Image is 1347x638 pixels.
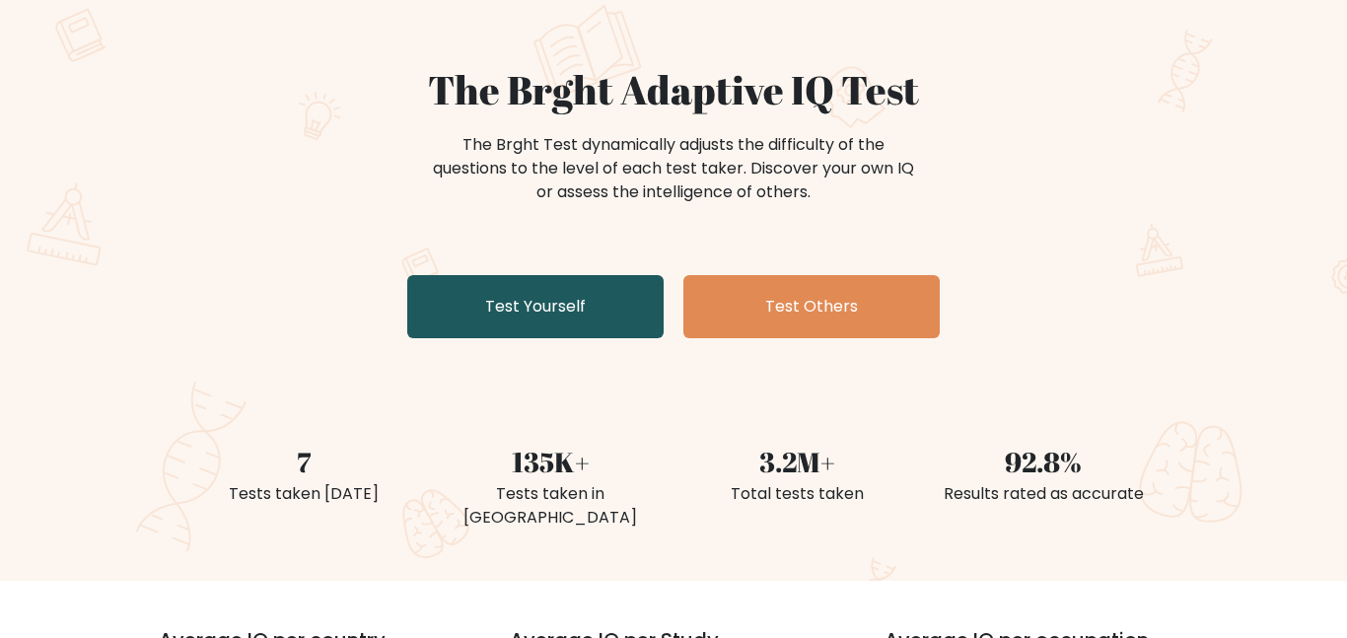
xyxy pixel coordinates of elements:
[685,482,908,506] div: Total tests taken
[683,275,940,338] a: Test Others
[427,133,920,204] div: The Brght Test dynamically adjusts the difficulty of the questions to the level of each test take...
[192,441,415,482] div: 7
[407,275,664,338] a: Test Yourself
[439,441,662,482] div: 135K+
[192,66,1155,113] h1: The Brght Adaptive IQ Test
[685,441,908,482] div: 3.2M+
[439,482,662,530] div: Tests taken in [GEOGRAPHIC_DATA]
[192,482,415,506] div: Tests taken [DATE]
[932,441,1155,482] div: 92.8%
[932,482,1155,506] div: Results rated as accurate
